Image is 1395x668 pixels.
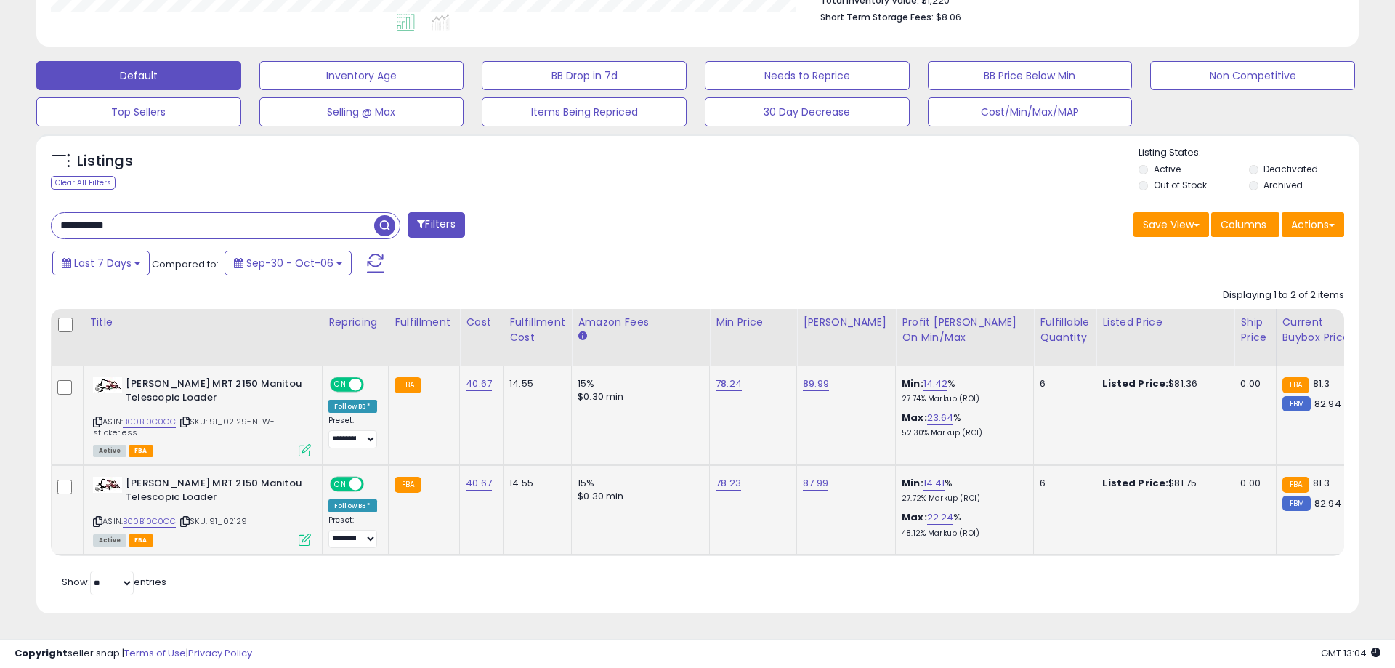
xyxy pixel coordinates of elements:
div: Ship Price [1240,315,1269,345]
div: $0.30 min [578,390,698,403]
label: Deactivated [1263,163,1318,175]
small: FBA [1282,477,1309,493]
button: BB Drop in 7d [482,61,687,90]
span: ON [331,478,349,491]
div: 0.00 [1240,377,1264,390]
div: 14.55 [509,377,560,390]
span: | SKU: 91_02129 [178,515,248,527]
button: Save View [1133,212,1209,237]
div: Preset: [328,416,377,448]
a: Privacy Policy [188,646,252,660]
div: 6 [1040,377,1085,390]
b: Max: [902,411,927,424]
div: Min Price [716,315,790,330]
div: % [902,477,1022,504]
a: 78.24 [716,377,742,391]
button: Filters [408,212,464,238]
small: FBA [395,477,421,493]
span: OFF [362,478,385,491]
p: 52.30% Markup (ROI) [902,428,1022,438]
div: Clear All Filters [51,176,116,190]
h5: Listings [77,151,133,172]
button: Default [36,61,241,90]
div: Listed Price [1102,315,1228,330]
th: The percentage added to the cost of goods (COGS) that forms the calculator for Min & Max prices. [896,309,1034,366]
button: Selling @ Max [259,97,464,126]
button: Cost/Min/Max/MAP [928,97,1133,126]
b: [PERSON_NAME] MRT 2150 Manitou Telescopic Loader [126,477,302,507]
b: Listed Price: [1102,377,1168,390]
img: 41DHG677ZIS._SL40_.jpg [93,377,122,393]
div: ASIN: [93,377,311,455]
button: Items Being Repriced [482,97,687,126]
div: % [902,411,1022,438]
button: Top Sellers [36,97,241,126]
p: Listing States: [1139,146,1358,160]
a: 14.41 [923,476,945,491]
div: 0.00 [1240,477,1264,490]
img: 41DHG677ZIS._SL40_.jpg [93,477,122,493]
span: All listings currently available for purchase on Amazon [93,445,126,457]
span: Show: entries [62,575,166,589]
div: $81.36 [1102,377,1223,390]
a: 22.24 [927,510,954,525]
div: $81.75 [1102,477,1223,490]
b: Max: [902,510,927,524]
div: 15% [578,477,698,490]
div: Amazon Fees [578,315,703,330]
a: 78.23 [716,476,741,491]
span: | SKU: 91_02129-NEW-stickerless [93,416,275,438]
a: 89.99 [803,377,829,391]
span: All listings currently available for purchase on Amazon [93,534,126,547]
div: Fulfillment Cost [509,315,565,345]
p: 48.12% Markup (ROI) [902,528,1022,539]
small: FBA [1282,377,1309,393]
span: 81.3 [1313,377,1330,390]
div: seller snap | | [15,647,252,661]
div: Fulfillment [395,315,453,330]
label: Archived [1263,179,1303,191]
a: B00B10C0OC [123,416,176,428]
div: 6 [1040,477,1085,490]
span: Sep-30 - Oct-06 [246,256,333,270]
div: Current Buybox Price [1282,315,1357,345]
small: FBM [1282,396,1311,411]
span: 2025-10-14 13:04 GMT [1321,646,1380,660]
div: [PERSON_NAME] [803,315,889,330]
span: 81.3 [1313,476,1330,490]
a: Terms of Use [124,646,186,660]
span: FBA [129,445,153,457]
p: 27.74% Markup (ROI) [902,394,1022,404]
small: Amazon Fees. [578,330,586,343]
span: 82.94 [1314,496,1341,510]
div: Displaying 1 to 2 of 2 items [1223,289,1344,302]
button: Inventory Age [259,61,464,90]
small: FBM [1282,496,1311,511]
button: Non Competitive [1150,61,1355,90]
span: Last 7 Days [74,256,132,270]
a: 87.99 [803,476,828,491]
b: Listed Price: [1102,476,1168,490]
div: Follow BB * [328,499,377,512]
a: 23.64 [927,411,954,425]
label: Active [1154,163,1181,175]
div: Cost [466,315,497,330]
div: Preset: [328,515,377,548]
button: Needs to Reprice [705,61,910,90]
div: % [902,511,1022,538]
span: FBA [129,534,153,547]
button: 30 Day Decrease [705,97,910,126]
button: Last 7 Days [52,251,150,275]
div: Repricing [328,315,382,330]
b: Short Term Storage Fees: [820,11,934,23]
span: Columns [1221,217,1266,232]
div: Title [89,315,316,330]
a: 14.42 [923,377,948,391]
p: 27.72% Markup (ROI) [902,494,1022,504]
div: 15% [578,377,698,390]
button: Columns [1211,212,1279,237]
a: B00B10C0OC [123,515,176,528]
div: Follow BB * [328,400,377,413]
span: $8.06 [936,10,961,24]
b: Min: [902,377,923,390]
